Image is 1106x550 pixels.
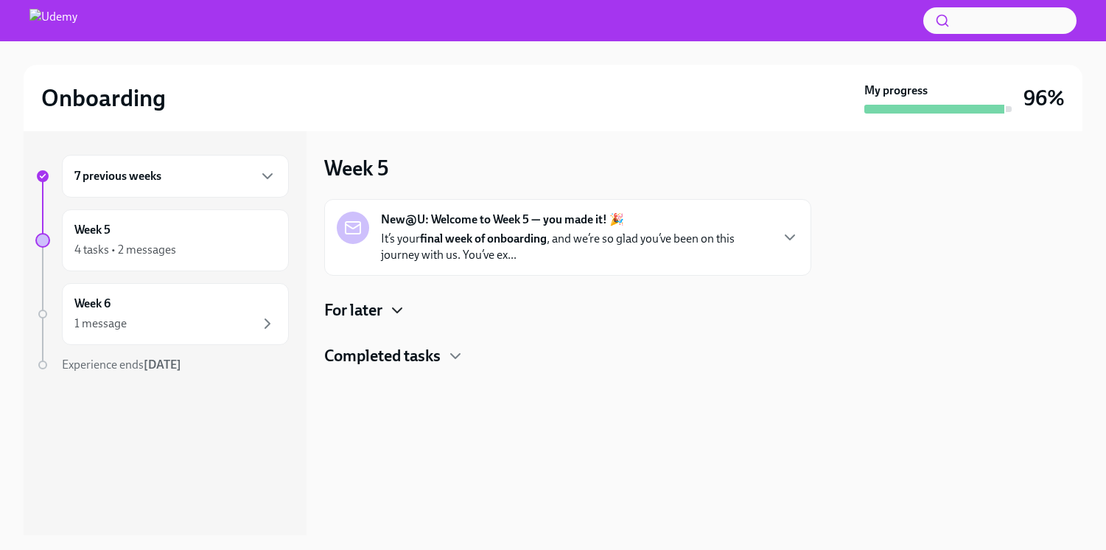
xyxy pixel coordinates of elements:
strong: New@U: Welcome to Week 5 — you made it! 🎉 [381,212,624,228]
h4: For later [324,299,382,321]
h6: 7 previous weeks [74,168,161,184]
h4: Completed tasks [324,345,441,367]
h3: 96% [1023,85,1065,111]
h2: Onboarding [41,83,166,113]
strong: [DATE] [144,358,181,372]
div: Completed tasks [324,345,811,367]
strong: final week of onboarding [420,232,547,246]
div: 7 previous weeks [62,155,289,198]
p: It’s your , and we’re so glad you’ve been on this journey with us. You’ve ex... [381,231,769,263]
strong: My progress [864,83,928,99]
h6: Week 6 [74,296,111,312]
a: Week 61 message [35,283,289,345]
a: Week 54 tasks • 2 messages [35,209,289,271]
div: 1 message [74,316,127,332]
div: For later [324,299,811,321]
h3: Week 5 [324,155,388,181]
span: Experience ends [62,358,181,372]
img: Udemy [29,9,77,32]
div: 4 tasks • 2 messages [74,242,176,258]
h6: Week 5 [74,222,111,238]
